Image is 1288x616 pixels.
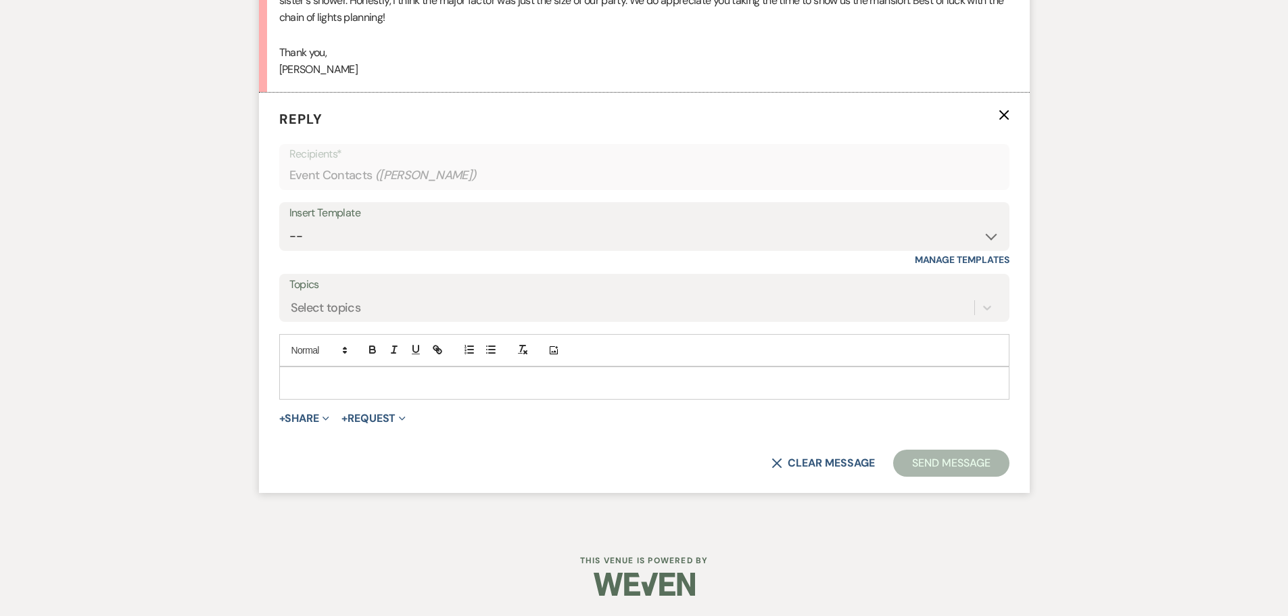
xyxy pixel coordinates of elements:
[289,275,999,295] label: Topics
[279,44,1009,62] p: Thank you,
[594,561,695,608] img: Weven Logo
[915,254,1009,266] a: Manage Templates
[375,166,477,185] span: ( [PERSON_NAME] )
[279,61,1009,78] p: [PERSON_NAME]
[893,450,1009,477] button: Send Message
[289,145,999,163] p: Recipients*
[279,413,330,424] button: Share
[289,204,999,223] div: Insert Template
[291,299,361,317] div: Select topics
[279,413,285,424] span: +
[341,413,406,424] button: Request
[279,110,323,128] span: Reply
[341,413,348,424] span: +
[771,458,874,469] button: Clear message
[289,162,999,189] div: Event Contacts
